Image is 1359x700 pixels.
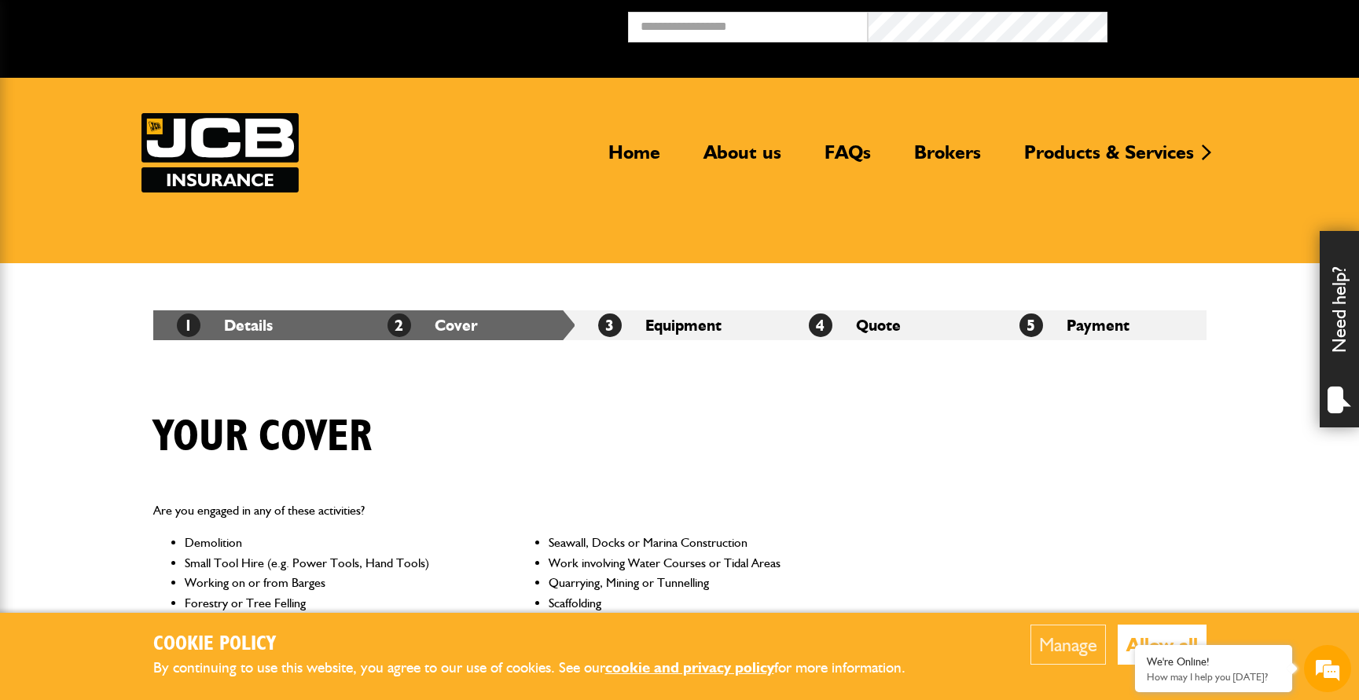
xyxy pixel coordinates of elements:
img: JCB Insurance Services logo [141,113,299,192]
li: Seawall, Docks or Marina Construction [549,533,847,553]
h2: Cookie Policy [153,632,931,657]
button: Allow all [1118,625,1207,665]
span: 4 [809,313,832,337]
li: Equipment [575,310,785,340]
li: Demolition [185,533,483,553]
div: Need help? [1320,231,1359,427]
li: Quarrying, Mining or Tunnelling [549,573,847,593]
a: Brokers [902,141,993,177]
a: JCB Insurance Services [141,113,299,192]
p: By continuing to use this website, you agree to our use of cookies. See our for more information. [153,656,931,680]
button: Broker Login [1107,12,1347,36]
li: Scaffolding [549,593,847,614]
p: How may I help you today? [1147,671,1280,683]
li: Cover [364,310,575,340]
li: Small Tool Hire (e.g. Power Tools, Hand Tools) [185,553,483,574]
a: cookie and privacy policy [605,658,774,676]
span: 5 [1019,313,1043,337]
li: Forestry or Tree Felling [185,593,483,614]
a: 1Details [177,316,273,335]
span: 3 [598,313,622,337]
p: Are you engaged in any of these activities? [153,500,847,521]
h1: Your cover [153,411,372,464]
div: We're Online! [1147,655,1280,669]
a: About us [692,141,793,177]
li: Working on or from Barges [185,573,483,593]
button: Manage [1030,625,1106,665]
li: Payment [996,310,1207,340]
span: 2 [387,313,411,337]
li: Quote [785,310,996,340]
span: 1 [177,313,200,337]
a: Home [597,141,672,177]
a: FAQs [813,141,883,177]
a: Products & Services [1012,141,1206,177]
li: Work involving Water Courses or Tidal Areas [549,553,847,574]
